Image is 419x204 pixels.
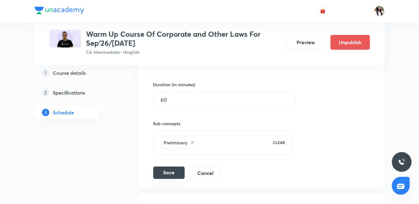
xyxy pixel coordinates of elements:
button: avatar [318,6,328,16]
button: Cancel [190,167,221,180]
p: CA Intermediate • Hinglish [86,49,281,55]
button: Save [153,167,185,179]
p: CLEAR [273,140,285,145]
a: Company Logo [35,7,84,16]
button: Preview [286,35,326,50]
h6: Sub-concepts [153,120,292,127]
img: avatar [320,8,326,14]
input: 60 [154,92,295,108]
a: 2Specifications [35,86,118,99]
h6: Preliminary [164,139,187,146]
p: 2 [42,89,49,96]
p: 1 [42,69,49,76]
img: Company Logo [35,7,84,14]
p: 3 [42,108,49,116]
img: Bismita Dutta [374,6,385,16]
a: 1Course details [35,66,118,79]
h5: Course details [53,69,86,76]
img: E1D980EA-164B-4A25-9AD3-131F49434BC7_plus.png [49,30,81,48]
button: Unpublish [331,35,370,50]
h5: Schedule [53,108,74,116]
h6: Duration (in minutes) [153,81,195,88]
img: ttu [398,158,405,166]
h3: Warm Up Course Of Corporate and Other Laws For Sep'26/[DATE] [86,30,281,48]
h5: Specifications [53,89,85,96]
